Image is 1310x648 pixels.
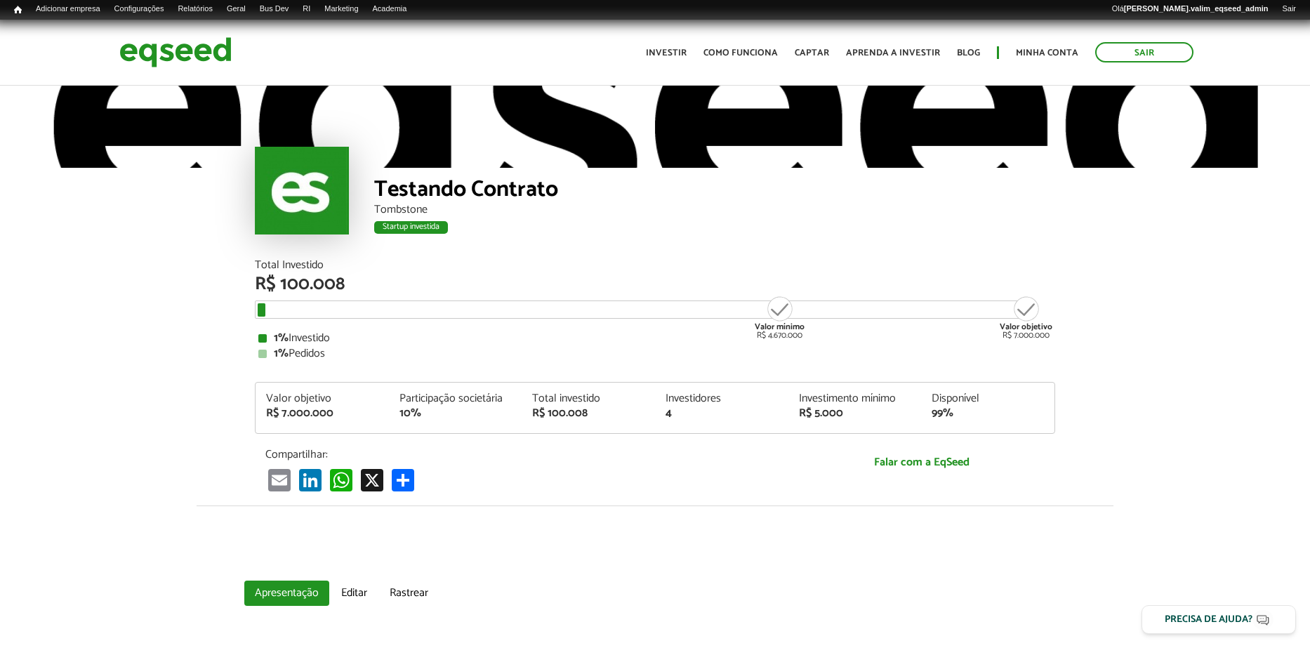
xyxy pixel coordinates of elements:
a: Olá[PERSON_NAME].valim_eqseed_admin [1105,4,1276,15]
a: Blog [957,48,980,58]
div: R$ 100.008 [532,408,644,419]
a: Apresentação [244,581,329,606]
div: 99% [932,408,1044,419]
div: R$ 4.670.000 [753,295,806,340]
a: Falar com a EqSeed [799,448,1045,477]
div: Investido [258,333,1052,344]
a: X [358,468,386,491]
a: Relatórios [171,4,219,15]
div: 10% [399,408,512,419]
a: Captar [795,48,829,58]
div: R$ 5.000 [799,408,911,419]
div: 4 [666,408,778,419]
span: Início [14,5,22,15]
a: WhatsApp [327,468,355,491]
div: Total Investido [255,260,1055,271]
strong: Valor objetivo [1000,320,1052,333]
strong: 1% [274,344,289,363]
div: Tombstone [374,204,1055,216]
div: R$ 7.000.000 [1000,295,1052,340]
div: Investidores [666,393,778,404]
a: Geral [220,4,253,15]
div: Testando Contrato [374,178,1055,204]
a: Minha conta [1016,48,1078,58]
a: Configurações [107,4,171,15]
a: Rastrear [379,581,439,606]
div: Disponível [932,393,1044,404]
a: Investir [646,48,687,58]
div: Pedidos [258,348,1052,359]
a: Compartilhar [389,468,417,491]
a: Marketing [317,4,365,15]
a: Email [265,468,293,491]
a: LinkedIn [296,468,324,491]
a: Bus Dev [253,4,296,15]
a: Editar [331,581,378,606]
strong: [PERSON_NAME].valim_eqseed_admin [1124,4,1269,13]
strong: 1% [274,329,289,348]
div: Total investido [532,393,644,404]
div: R$ 7.000.000 [266,408,378,419]
a: Aprenda a investir [846,48,940,58]
img: EqSeed [119,34,232,71]
a: Academia [366,4,414,15]
div: R$ 100.008 [255,275,1055,293]
a: RI [296,4,317,15]
strong: Valor mínimo [755,320,805,333]
div: Valor objetivo [266,393,378,404]
a: Sair [1275,4,1303,15]
a: Início [7,4,29,17]
div: Participação societária [399,393,512,404]
p: Compartilhar: [265,448,778,461]
a: Adicionar empresa [29,4,107,15]
a: Sair [1095,42,1193,62]
div: Investimento mínimo [799,393,911,404]
a: Como funciona [703,48,778,58]
div: Startup investida [374,221,448,234]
